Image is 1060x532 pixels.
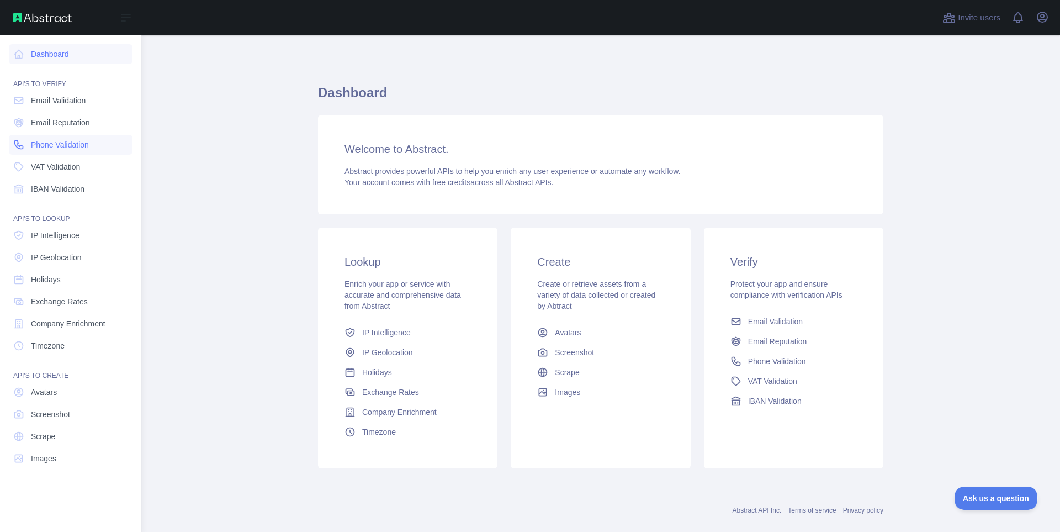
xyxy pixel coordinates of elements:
[340,422,475,442] a: Timezone
[9,292,132,312] a: Exchange Rates
[9,449,132,468] a: Images
[31,409,70,420] span: Screenshot
[13,13,72,22] img: Abstract API
[362,387,419,398] span: Exchange Rates
[318,84,883,110] h1: Dashboard
[31,95,86,106] span: Email Validation
[340,343,475,362] a: IP Geolocation
[748,316,803,327] span: Email Validation
[31,274,61,285] span: Holidays
[9,44,132,64] a: Dashboard
[533,323,668,343] a: Avatars
[9,225,132,245] a: IP Intelligence
[9,336,132,356] a: Timezone
[9,91,132,110] a: Email Validation
[344,141,857,157] h3: Welcome to Abstract.
[748,336,807,347] span: Email Reputation
[9,157,132,177] a: VAT Validation
[344,254,471,270] h3: Lookup
[726,391,861,411] a: IBAN Validation
[9,113,132,133] a: Email Reputation
[533,343,668,362] a: Screenshot
[730,254,857,270] h3: Verify
[9,247,132,267] a: IP Geolocation
[31,230,79,241] span: IP Intelligence
[730,280,842,299] span: Protect your app and ensure compliance with verification APIs
[344,167,681,176] span: Abstract provides powerful APIs to help you enrich any user experience or automate any workflow.
[9,270,132,289] a: Holidays
[362,407,437,418] span: Company Enrichment
[362,327,411,338] span: IP Intelligence
[9,426,132,446] a: Scrape
[748,356,806,367] span: Phone Validation
[555,327,581,338] span: Avatars
[9,382,132,402] a: Avatars
[726,371,861,391] a: VAT Validation
[31,318,105,329] span: Company Enrichment
[362,367,392,378] span: Holidays
[958,12,1000,24] span: Invite users
[362,426,396,438] span: Timezone
[537,254,664,270] h3: Create
[362,347,413,358] span: IP Geolocation
[31,296,88,307] span: Exchange Rates
[748,376,797,387] span: VAT Validation
[748,396,802,407] span: IBAN Validation
[733,507,782,514] a: Abstract API Inc.
[9,201,132,223] div: API'S TO LOOKUP
[533,382,668,402] a: Images
[726,351,861,371] a: Phone Validation
[788,507,836,514] a: Terms of service
[31,161,80,172] span: VAT Validation
[432,178,470,187] span: free credits
[940,9,1003,27] button: Invite users
[9,404,132,424] a: Screenshot
[31,387,57,398] span: Avatars
[9,358,132,380] div: API'S TO CREATE
[31,431,55,442] span: Scrape
[344,178,553,187] span: Your account comes with across all Abstract APIs.
[340,402,475,422] a: Company Enrichment
[9,135,132,155] a: Phone Validation
[340,323,475,343] a: IP Intelligence
[31,139,89,150] span: Phone Validation
[955,487,1038,510] iframe: Toggle Customer Support
[344,280,461,310] span: Enrich your app or service with accurate and comprehensive data from Abstract
[340,382,475,402] a: Exchange Rates
[537,280,655,310] span: Create or retrieve assets from a variety of data collected or created by Abtract
[9,314,132,334] a: Company Enrichment
[31,340,65,351] span: Timezone
[726,331,861,351] a: Email Reputation
[31,183,84,194] span: IBAN Validation
[726,312,861,331] a: Email Validation
[9,179,132,199] a: IBAN Validation
[555,387,580,398] span: Images
[533,362,668,382] a: Scrape
[9,66,132,88] div: API'S TO VERIFY
[555,347,594,358] span: Screenshot
[555,367,579,378] span: Scrape
[31,453,56,464] span: Images
[31,252,82,263] span: IP Geolocation
[31,117,90,128] span: Email Reputation
[843,507,883,514] a: Privacy policy
[340,362,475,382] a: Holidays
